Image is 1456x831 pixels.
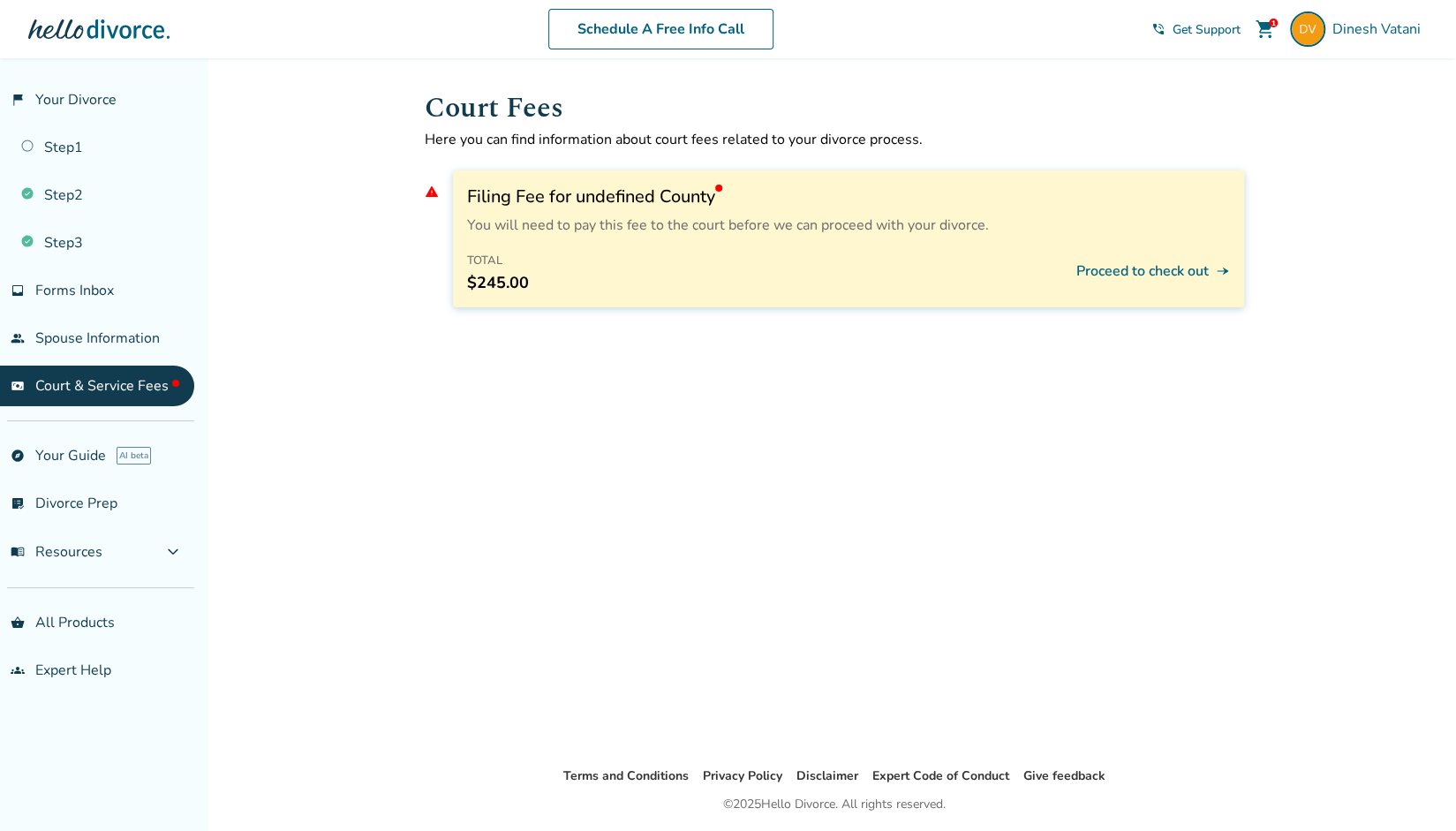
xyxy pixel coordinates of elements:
span: $245.00 [467,272,529,293]
span: Court & Service Fees [35,376,179,396]
span: Resources [11,542,102,562]
a: Privacy Policy [703,767,782,784]
span: explore [11,449,25,463]
h3: Filing Fee for undefined County [467,185,1230,208]
div: © 2025 Hello Divorce. All rights reserved. [723,794,946,815]
span: warning [425,185,439,199]
span: AI beta [117,447,151,465]
h1: Court Fees [425,87,1244,130]
span: groups [11,663,25,677]
a: Schedule A Free Info Call [548,9,773,49]
img: dvatani@gmail.com [1290,11,1325,47]
span: people [11,331,25,345]
a: phone_in_talkGet Support [1151,21,1241,38]
span: Dinesh Vatani [1332,19,1428,39]
a: Terms and Conditions [563,767,689,784]
li: Give feedback [1023,766,1105,787]
span: universal_currency_alt [11,379,25,393]
span: line_end_arrow_notch [1216,264,1230,278]
h4: Total [467,249,529,272]
span: Get Support [1173,21,1241,38]
span: expand_more [162,541,184,563]
span: inbox [11,283,25,298]
span: shopping_cart [1255,19,1276,40]
a: Expert Code of Conduct [872,767,1009,784]
span: shopping_basket [11,616,25,630]
button: Proceed to check outline_end_arrow_notch [1076,249,1230,293]
p: You will need to pay this fee to the court before we can proceed with your divorce. [467,215,1230,235]
span: list_alt_check [11,496,25,510]
iframe: Chat Widget [1368,746,1456,831]
p: Here you can find information about court fees related to your divorce process. [425,130,1244,149]
span: phone_in_talk [1151,22,1166,36]
li: Disclaimer [796,766,858,787]
div: 1 [1269,19,1278,27]
span: Forms Inbox [35,281,114,300]
span: menu_book [11,545,25,559]
span: flag_2 [11,93,25,107]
